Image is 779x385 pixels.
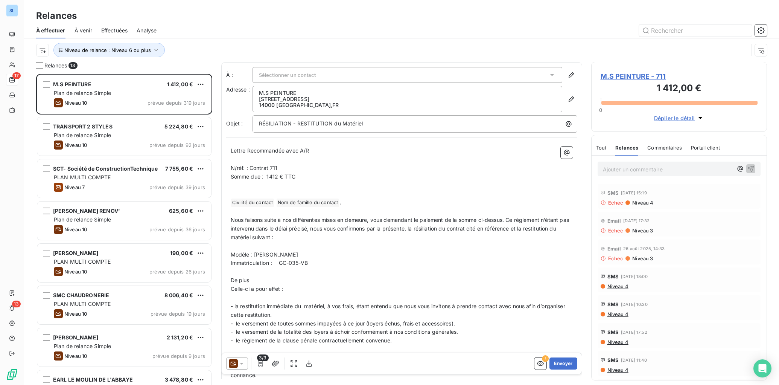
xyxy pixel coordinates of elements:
span: [PERSON_NAME] [53,250,98,256]
span: Plan de relance Simple [54,343,111,349]
div: SL [6,5,18,17]
span: Adresse : [226,86,250,93]
span: Somme due : 1412 € TTC [231,173,295,180]
span: Nom de famille du contact [277,199,339,207]
span: Niveau 10 [64,226,87,232]
span: PLAN MULTI COMPTE [54,174,111,180]
button: Envoyer [549,357,577,370]
span: 190,00 € [170,250,193,256]
span: Commentaires [647,145,682,151]
button: Déplier le détail [652,114,706,122]
span: SMS [607,329,619,335]
span: Niveau 10 [64,269,87,275]
span: 5 224,80 € [164,123,193,130]
span: Immatriculation : GC-035-VB [231,260,308,266]
span: Niveau 4 [607,339,628,345]
span: - le versement de toutes sommes impayées à ce jour (loyers échus, frais et accessoires). [231,320,455,327]
span: Modèle : [PERSON_NAME] [231,251,298,258]
span: RÉSILIATION - RESTITUTION du Matériel [259,120,363,127]
span: 625,60 € [169,208,193,214]
span: EARL LE MOULIN DE L'ABBAYE [53,376,133,383]
span: Niveau 3 [631,228,653,234]
span: Plan de relance Simple [54,132,111,138]
span: 0 [599,107,602,113]
span: Niveau 10 [64,353,87,359]
span: Relances [615,145,638,151]
span: Nous faisons suite à nos différentes mises en demeure, vous demandant le paiement de la somme ci... [231,217,571,240]
span: 8 006,40 € [164,292,193,298]
h3: Relances [36,9,77,23]
span: [PERSON_NAME] RENOV' [53,208,120,214]
span: Celle-ci a pour effet : [231,286,283,292]
span: 26 août 2025, 14:33 [623,246,665,251]
span: Niveau 4 [631,200,653,206]
span: prévue depuis 19 jours [151,311,205,317]
span: 7 755,60 € [165,165,193,172]
span: À venir [75,27,92,34]
h3: 1 412,00 € [601,81,758,96]
span: prévue depuis 26 jours [149,269,205,275]
p: M.S PEINTURE [259,90,556,96]
span: [DATE] 17:32 [623,218,650,223]
span: prévue depuis 9 jours [152,353,205,359]
img: Logo LeanPay [6,368,18,380]
span: M.S PEINTURE - 711 [601,71,758,81]
span: [DATE] 11:40 [621,358,647,362]
span: Sélectionner un contact [259,72,316,78]
span: 17 [12,72,21,79]
span: , [339,199,341,205]
span: SMS [607,357,619,363]
span: 13 [68,62,77,69]
span: Echec [608,228,624,234]
span: PLAN MULTI COMPTE [54,301,111,307]
span: Tout [596,145,607,151]
span: A défaut, nous engagerons la procédure qui convient afin d’obtenir non seulement le paiement de n... [231,354,561,378]
span: - la restitution immédiate du matériel, à vos frais, étant entendu que nous vous invitons à pre... [231,303,567,318]
span: Niveau 10 [64,100,87,106]
span: Analyse [137,27,157,34]
span: - le règlement de la clause pénale contractuellement convenue. [231,337,392,344]
span: Civilité du contact [231,199,274,207]
span: PLAN MULTI COMPTE [54,258,111,265]
span: prévue depuis 319 jours [148,100,205,106]
span: 3 478,80 € [165,376,193,383]
span: Email [607,218,621,224]
span: Niveau 7 [64,184,85,190]
span: [DATE] 18:00 [621,274,648,279]
p: [STREET_ADDRESS] [259,96,556,102]
span: À effectuer [36,27,65,34]
span: N/réf. : Contrat 711 [231,165,278,171]
span: SMS [607,301,619,307]
span: [DATE] 15:19 [621,191,647,195]
span: Effectuées [101,27,128,34]
span: Niveau 4 [607,311,628,317]
p: 14000 [GEOGRAPHIC_DATA] , FR [259,102,556,108]
span: M.S PEINTURE [53,81,91,87]
span: Echec [608,200,624,206]
span: [DATE] 10:20 [621,302,648,307]
span: prévue depuis 39 jours [149,184,205,190]
span: Niveau 3 [631,255,653,261]
button: Niveau de relance : Niveau 6 ou plus [53,43,165,57]
label: À : [226,71,253,79]
span: Niveau 10 [64,311,87,317]
span: prévue depuis 36 jours [149,226,205,232]
span: Niveau 10 [64,142,87,148]
span: [PERSON_NAME] [53,334,98,341]
span: [DATE] 17:52 [621,330,647,335]
span: Plan de relance Simple [54,216,111,223]
span: Email [607,246,621,252]
span: SMS [607,190,619,196]
span: SCT- Société de ConstructionTechnique [53,165,158,172]
span: Relances [44,62,67,69]
span: - le versement de la totalité des loyers à échoir conformément à nos conditions générales. [231,328,458,335]
span: Niveau 4 [607,367,628,373]
span: prévue depuis 92 jours [149,142,205,148]
div: Open Intercom Messenger [753,359,771,377]
div: grid [36,74,212,385]
span: Niveau de relance : Niveau 6 ou plus [64,47,151,53]
input: Rechercher [639,24,752,37]
span: Objet : [226,120,243,127]
span: 3/3 [257,354,268,361]
span: Déplier le détail [654,114,695,122]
